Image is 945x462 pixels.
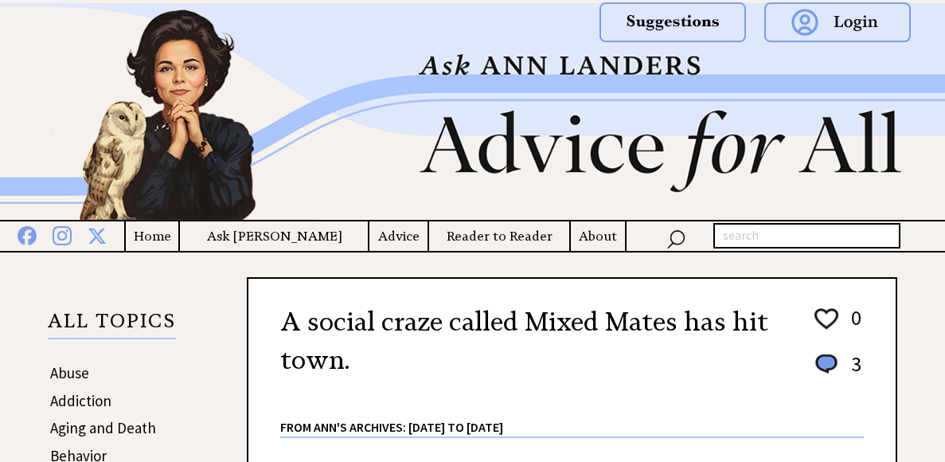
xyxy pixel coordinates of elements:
img: login.png [764,2,911,42]
input: search [713,223,900,249]
a: Ask [PERSON_NAME] [180,226,368,246]
a: About [571,226,625,246]
img: facebook%20blue.png [18,223,37,245]
img: instagram%20blue.png [53,223,72,245]
img: message_round%201.png [812,351,841,377]
img: heart_outline%201.png [812,305,841,333]
a: Abuse [50,363,89,382]
a: Aging and Death [50,418,156,437]
a: Home [126,226,178,246]
td: 0 [843,304,862,349]
a: Addiction [50,391,111,410]
img: search_nav.png [666,226,685,249]
h2: A social craze called Mixed Mates has hit town. [280,303,784,379]
img: suggestions.png [599,2,746,42]
a: Reader to Reader [429,226,569,246]
td: 3 [843,350,862,393]
p: ALL TOPICS [48,312,176,339]
a: Advice [369,226,428,246]
img: x%20blue.png [88,224,107,245]
div: From Ann's Archives: [DATE] to [DATE] [280,394,864,437]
